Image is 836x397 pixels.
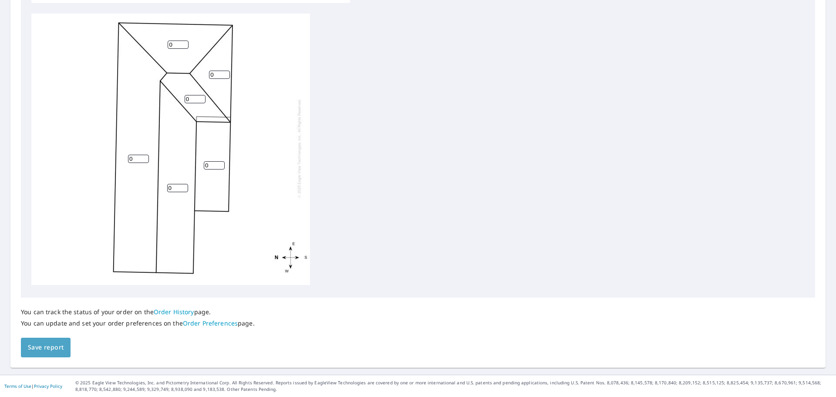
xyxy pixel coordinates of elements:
[28,342,64,353] span: Save report
[154,308,194,316] a: Order History
[4,383,62,389] p: |
[34,383,62,389] a: Privacy Policy
[21,308,255,316] p: You can track the status of your order on the page.
[75,380,832,393] p: © 2025 Eagle View Technologies, Inc. and Pictometry International Corp. All Rights Reserved. Repo...
[21,338,71,357] button: Save report
[183,319,238,327] a: Order Preferences
[4,383,31,389] a: Terms of Use
[21,319,255,327] p: You can update and set your order preferences on the page.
